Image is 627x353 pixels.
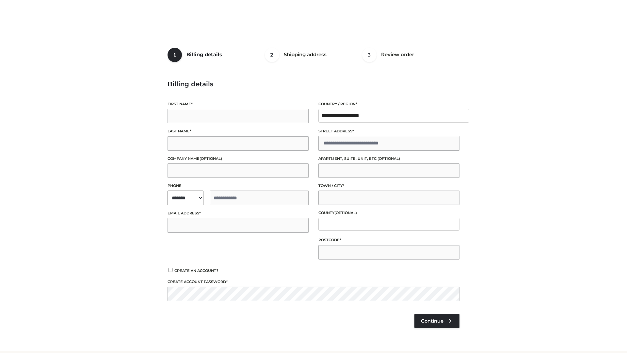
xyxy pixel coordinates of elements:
label: Country / Region [318,101,459,107]
span: (optional) [334,210,357,215]
a: Continue [414,314,459,328]
span: 3 [362,48,377,62]
label: Phone [168,183,309,189]
label: Last name [168,128,309,134]
span: Review order [381,51,414,58]
span: Shipping address [284,51,327,58]
label: Create account password [168,279,459,285]
label: Street address [318,128,459,134]
label: Apartment, suite, unit, etc. [318,156,459,162]
label: Town / City [318,183,459,189]
label: Email address [168,210,309,216]
span: Continue [421,318,443,324]
label: Company name [168,156,309,162]
span: Create an account? [174,268,218,273]
label: County [318,210,459,216]
input: Create an account? [168,268,173,272]
span: (optional) [200,156,222,161]
span: Billing details [186,51,222,58]
span: 2 [265,48,279,62]
span: 1 [168,48,182,62]
h3: Billing details [168,80,459,88]
span: (optional) [378,156,400,161]
label: First name [168,101,309,107]
label: Postcode [318,237,459,243]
